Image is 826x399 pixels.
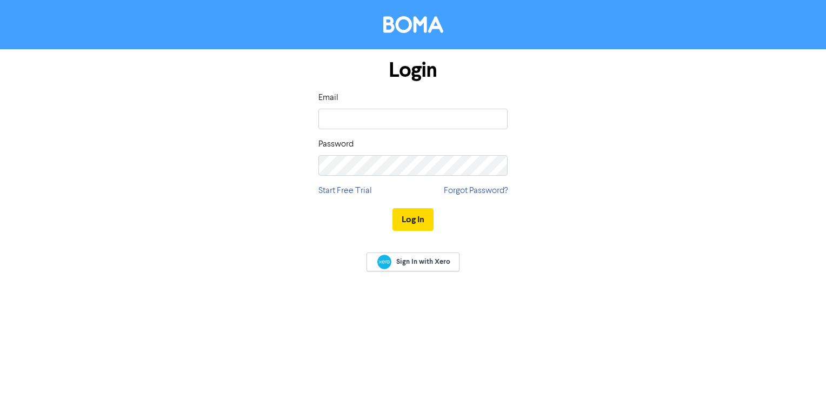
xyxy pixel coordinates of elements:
[367,252,459,271] a: Sign In with Xero
[318,91,338,104] label: Email
[396,257,450,267] span: Sign In with Xero
[392,208,434,231] button: Log In
[318,58,508,83] h1: Login
[318,138,354,151] label: Password
[377,255,391,269] img: Xero logo
[318,184,372,197] a: Start Free Trial
[772,347,826,399] iframe: Chat Widget
[383,16,443,33] img: BOMA Logo
[444,184,508,197] a: Forgot Password?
